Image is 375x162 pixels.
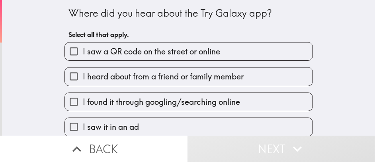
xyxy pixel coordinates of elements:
span: I found it through googling/searching online [83,96,240,108]
button: Next [187,136,375,162]
span: I saw it in an ad [83,121,139,133]
div: Where did you hear about the Try Galaxy app? [69,7,309,20]
button: I saw a QR code on the street or online [65,42,312,60]
button: I found it through googling/searching online [65,93,312,111]
h6: Select all that apply. [69,30,309,39]
span: I heard about from a friend or family member [83,71,244,82]
span: I saw a QR code on the street or online [83,46,220,57]
button: I saw it in an ad [65,118,312,136]
button: I heard about from a friend or family member [65,67,312,85]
